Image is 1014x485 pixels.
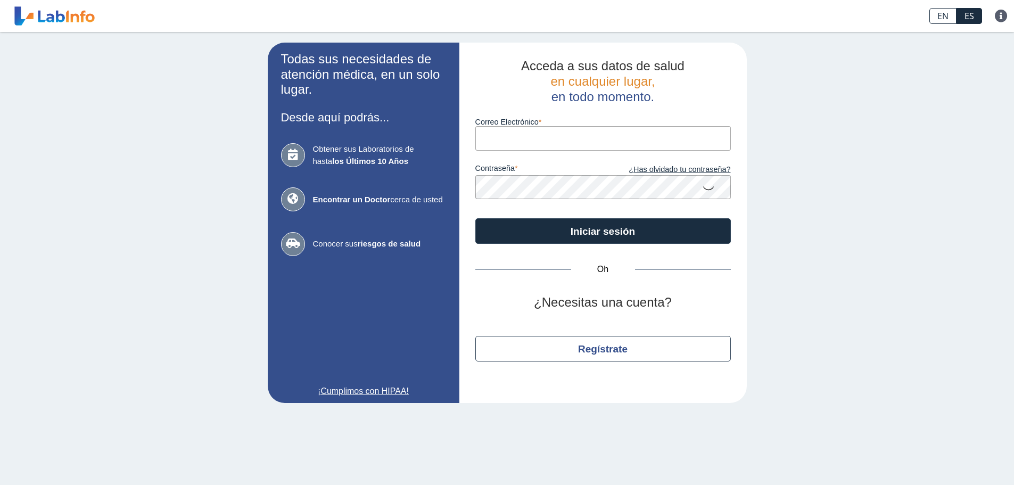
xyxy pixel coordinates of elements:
font: Encontrar un Doctor [313,195,391,204]
font: Iniciar sesión [571,226,635,237]
font: ¿Has olvidado tu contraseña? [629,165,730,174]
font: en cualquier lugar, [550,74,655,88]
font: Obtener sus Laboratorios de hasta [313,144,414,166]
font: los Últimos 10 Años [332,157,408,166]
font: Conocer sus [313,239,358,248]
font: EN [937,10,949,22]
font: Desde aquí podrás... [281,111,390,124]
font: ¿Necesitas una cuenta? [534,295,672,309]
font: Acceda a sus datos de salud [521,59,685,73]
button: Regístrate [475,336,731,361]
font: en todo momento. [551,89,654,104]
font: cerca de usted [390,195,442,204]
font: contraseña [475,164,515,172]
font: Todas sus necesidades de atención médica, en un solo lugar. [281,52,440,97]
button: Iniciar sesión [475,218,731,244]
a: ¿Has olvidado tu contraseña? [603,164,731,176]
font: riesgos de salud [358,239,421,248]
font: Oh [597,265,608,274]
font: Correo Electrónico [475,118,539,126]
font: ¡Cumplimos con HIPAA! [318,387,409,396]
font: ES [964,10,974,22]
font: Regístrate [578,343,628,355]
